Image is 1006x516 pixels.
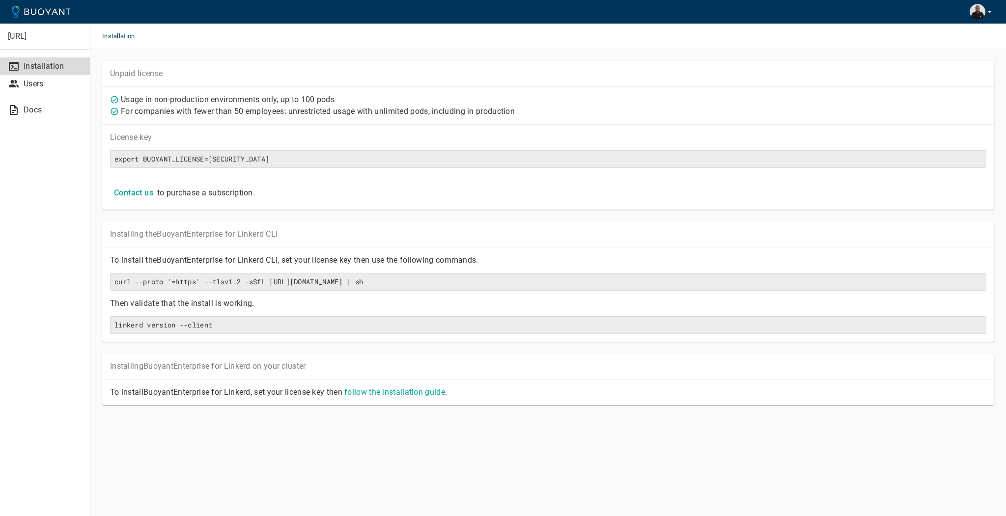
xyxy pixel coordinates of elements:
p: Docs [24,105,82,115]
p: Users [24,79,82,89]
p: Then validate that the install is working. [110,299,986,308]
span: Installation [102,24,147,49]
button: Contact us [110,184,157,202]
h4: Contact us [114,188,153,198]
p: License key [110,133,986,142]
p: Installing Buoyant Enterprise for Linkerd on your cluster [110,361,986,371]
h6: curl --proto '=https' --tlsv1.2 -sSfL [URL][DOMAIN_NAME] | sh [114,277,982,286]
p: to purchase a subscription. [157,188,255,198]
p: To install Buoyant Enterprise for Linkerd, set your license key then . [110,387,986,397]
h6: linkerd version --client [114,321,982,329]
p: Usage in non-production environments only, up to 100 pods [121,95,335,105]
a: follow the installation guide [344,387,445,397]
p: To install the Buoyant Enterprise for Linkerd CLI, set your license key then use the following co... [110,255,986,265]
p: Installing the Buoyant Enterprise for Linkerd CLI [110,229,986,239]
img: Alisson Pereira dos Santos [970,4,985,20]
p: Unpaid license [110,69,986,79]
h6: export BUOYANT_LICENSE=[SECURITY_DATA] [114,155,982,163]
p: Installation [24,61,82,71]
p: For companies with fewer than 50 employees: unrestricted usage with unlimited pods, including in ... [121,107,515,116]
p: [URL] [8,31,82,41]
